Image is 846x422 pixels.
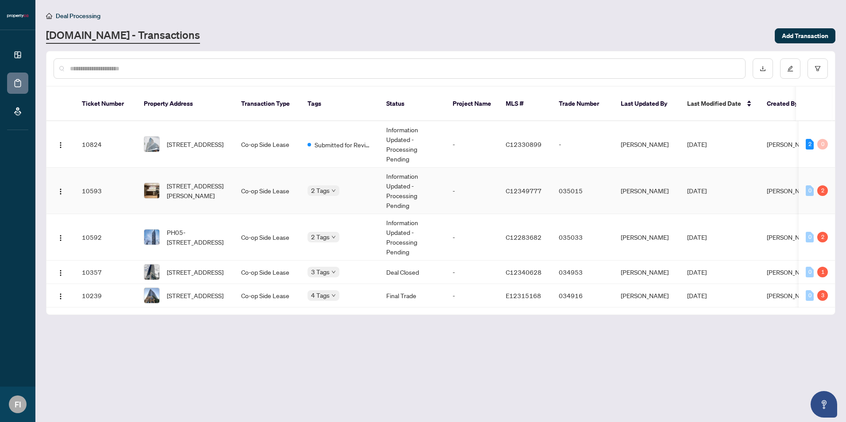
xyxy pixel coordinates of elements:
[767,233,815,241] span: [PERSON_NAME]
[331,293,336,298] span: down
[817,267,828,277] div: 1
[806,232,814,242] div: 0
[446,261,499,284] td: -
[817,290,828,301] div: 3
[311,232,330,242] span: 2 Tags
[379,214,446,261] td: Information Updated - Processing Pending
[54,137,68,151] button: Logo
[817,185,828,196] div: 2
[614,261,680,284] td: [PERSON_NAME]
[331,188,336,193] span: down
[57,142,64,149] img: Logo
[331,235,336,239] span: down
[137,87,234,121] th: Property Address
[506,268,542,276] span: C12340628
[54,230,68,244] button: Logo
[57,293,64,300] img: Logo
[767,187,815,195] span: [PERSON_NAME]
[46,13,52,19] span: home
[379,168,446,214] td: Information Updated - Processing Pending
[687,233,707,241] span: [DATE]
[446,87,499,121] th: Project Name
[46,28,200,44] a: [DOMAIN_NAME] - Transactions
[15,398,21,410] span: FI
[167,181,227,200] span: [STREET_ADDRESS][PERSON_NAME]
[331,270,336,274] span: down
[234,261,300,284] td: Co-op Side Lease
[687,187,707,195] span: [DATE]
[75,121,137,168] td: 10824
[446,284,499,307] td: -
[311,290,330,300] span: 4 Tags
[506,233,542,241] span: C12283682
[234,168,300,214] td: Co-op Side Lease
[311,185,330,196] span: 2 Tags
[446,121,499,168] td: -
[687,268,707,276] span: [DATE]
[379,261,446,284] td: Deal Closed
[817,139,828,150] div: 0
[811,391,837,418] button: Open asap
[234,87,300,121] th: Transaction Type
[446,214,499,261] td: -
[234,121,300,168] td: Co-op Side Lease
[54,265,68,279] button: Logo
[57,269,64,276] img: Logo
[614,284,680,307] td: [PERSON_NAME]
[506,292,541,299] span: E12315168
[315,140,372,150] span: Submitted for Review
[167,227,227,247] span: PH05-[STREET_ADDRESS]
[775,28,835,43] button: Add Transaction
[506,140,542,148] span: C12330899
[806,267,814,277] div: 0
[54,184,68,198] button: Logo
[767,292,815,299] span: [PERSON_NAME]
[75,87,137,121] th: Ticket Number
[75,168,137,214] td: 10593
[767,140,815,148] span: [PERSON_NAME]
[7,13,28,19] img: logo
[815,65,821,72] span: filter
[552,214,614,261] td: 035033
[780,58,800,79] button: edit
[687,99,741,108] span: Last Modified Date
[499,87,552,121] th: MLS #
[806,290,814,301] div: 0
[614,214,680,261] td: [PERSON_NAME]
[57,188,64,195] img: Logo
[54,288,68,303] button: Logo
[614,168,680,214] td: [PERSON_NAME]
[144,183,159,198] img: thumbnail-img
[817,232,828,242] div: 2
[144,230,159,245] img: thumbnail-img
[552,121,614,168] td: -
[379,284,446,307] td: Final Trade
[552,261,614,284] td: 034953
[75,214,137,261] td: 10592
[57,234,64,242] img: Logo
[234,214,300,261] td: Co-op Side Lease
[446,168,499,214] td: -
[808,58,828,79] button: filter
[56,12,100,20] span: Deal Processing
[144,265,159,280] img: thumbnail-img
[806,139,814,150] div: 2
[552,168,614,214] td: 035015
[167,291,223,300] span: [STREET_ADDRESS]
[311,267,330,277] span: 3 Tags
[144,137,159,152] img: thumbnail-img
[787,65,793,72] span: edit
[614,121,680,168] td: [PERSON_NAME]
[167,139,223,149] span: [STREET_ADDRESS]
[506,187,542,195] span: C12349777
[144,288,159,303] img: thumbnail-img
[552,87,614,121] th: Trade Number
[680,87,760,121] th: Last Modified Date
[614,87,680,121] th: Last Updated By
[75,284,137,307] td: 10239
[767,268,815,276] span: [PERSON_NAME]
[379,121,446,168] td: Information Updated - Processing Pending
[760,87,813,121] th: Created By
[75,261,137,284] td: 10357
[782,29,828,43] span: Add Transaction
